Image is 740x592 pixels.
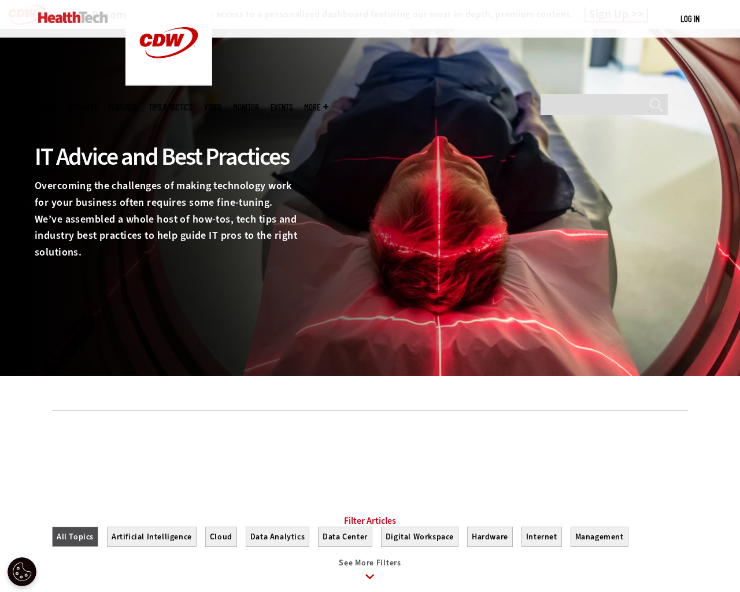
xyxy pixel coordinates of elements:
[52,527,98,547] button: All Topics
[339,557,401,568] span: See More Filters
[246,527,309,547] button: Data Analytics
[8,557,36,586] button: Open Preferences
[521,527,562,547] button: Internet
[52,558,688,590] a: See More Filters
[109,103,137,112] a: Features
[149,103,193,112] a: Tips & Tactics
[125,76,212,88] a: CDW
[304,103,328,112] span: More
[571,527,628,547] button: Management
[271,103,293,112] a: Events
[35,177,303,261] p: Overcoming the challenges of making technology work for your business often requires some fine-tu...
[233,103,259,112] a: MonITor
[467,527,513,547] button: Hardware
[38,12,108,23] img: Home
[204,103,221,112] a: Video
[8,557,36,586] div: Cookie Settings
[35,141,303,172] div: IT Advice and Best Practices
[381,527,458,547] button: Digital Workspace
[107,527,197,547] button: Artificial Intelligence
[680,13,700,24] a: Log in
[67,103,97,112] span: Specialty
[205,527,237,547] button: Cloud
[344,515,396,527] a: Filter Articles
[160,428,580,480] iframe: advertisement
[35,103,55,112] span: Topics
[318,527,372,547] button: Data Center
[680,13,700,25] div: User menu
